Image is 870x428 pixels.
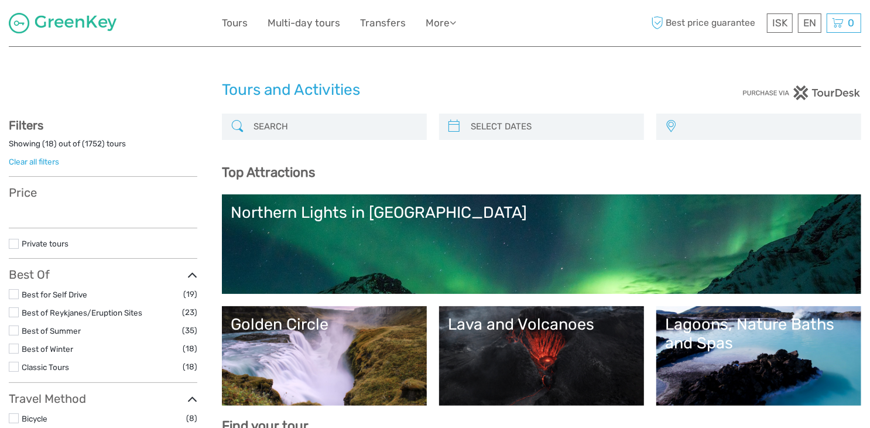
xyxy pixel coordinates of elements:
b: Top Attractions [222,165,315,180]
input: SELECT DATES [466,117,638,137]
div: EN [798,13,821,33]
div: Showing ( ) out of ( ) tours [9,138,197,156]
a: More [426,15,456,32]
span: 0 [846,17,856,29]
div: Lava and Volcanoes [448,315,635,334]
div: Lagoons, Nature Baths and Spas [665,315,852,353]
a: Multi-day tours [268,15,340,32]
a: Northern Lights in [GEOGRAPHIC_DATA] [231,203,852,285]
span: (23) [182,306,197,319]
a: Clear all filters [9,157,59,166]
span: ISK [772,17,787,29]
span: (35) [182,324,197,337]
a: Lagoons, Nature Baths and Spas [665,315,852,397]
a: Best of Reykjanes/Eruption Sites [22,308,142,317]
a: Tours [222,15,248,32]
span: Best price guarantee [648,13,764,33]
a: Best of Winter [22,344,73,354]
a: Bicycle [22,414,47,423]
a: Lava and Volcanoes [448,315,635,397]
h3: Travel Method [9,392,197,406]
h3: Price [9,186,197,200]
strong: Filters [9,118,43,132]
label: 1752 [85,138,102,149]
span: (18) [183,360,197,374]
a: Transfers [360,15,406,32]
img: PurchaseViaTourDesk.png [742,85,861,100]
a: Golden Circle [231,315,418,397]
div: Northern Lights in [GEOGRAPHIC_DATA] [231,203,852,222]
h1: Tours and Activities [222,81,648,100]
a: Private tours [22,239,68,248]
input: SEARCH [249,117,421,137]
label: 18 [45,138,54,149]
img: 1287-122375c5-1c4a-481d-9f75-0ef7bf1191bb_logo_small.jpg [9,13,117,33]
a: Classic Tours [22,362,69,372]
a: Best of Summer [22,326,81,335]
a: Best for Self Drive [22,290,87,299]
span: (19) [183,287,197,301]
span: (18) [183,342,197,355]
div: Golden Circle [231,315,418,334]
span: (8) [186,412,197,425]
h3: Best Of [9,268,197,282]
